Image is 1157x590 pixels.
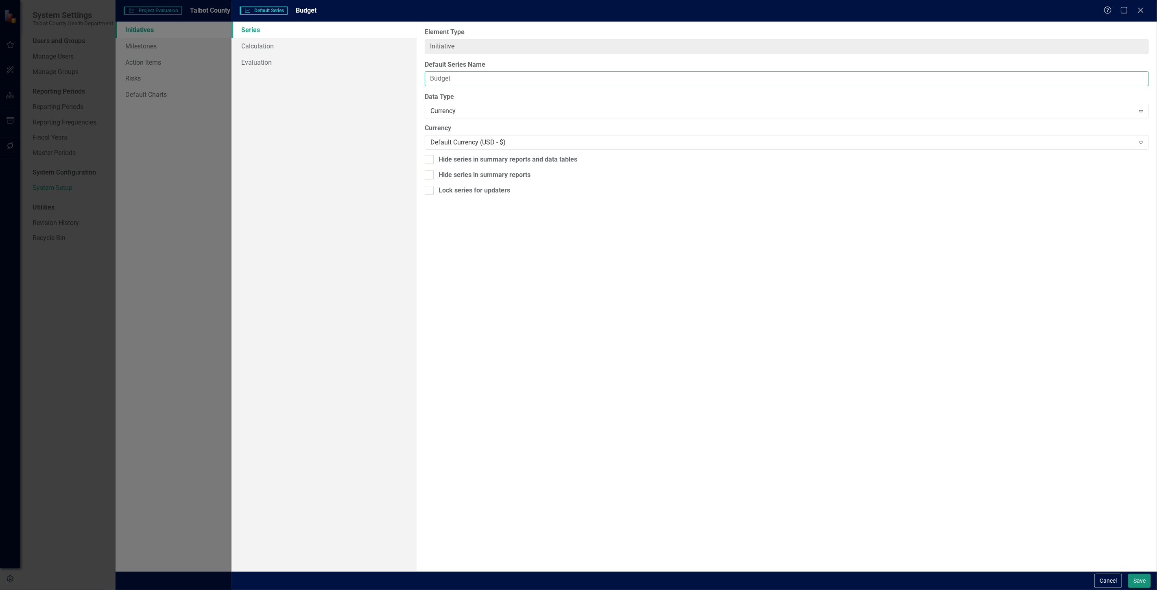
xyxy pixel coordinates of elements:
[439,155,577,164] div: Hide series in summary reports and data tables
[231,22,417,38] a: Series
[425,71,1149,86] input: Default Series Name
[425,28,1149,37] label: Element Type
[430,107,1135,116] div: Currency
[296,7,317,14] span: Budget
[1094,574,1122,588] button: Cancel
[231,38,417,54] a: Calculation
[1128,574,1151,588] button: Save
[231,54,417,70] a: Evaluation
[425,92,1149,102] label: Data Type
[439,170,530,180] div: Hide series in summary reports
[425,60,1149,70] label: Default Series Name
[425,124,1149,133] label: Currency
[430,138,1135,147] div: Default Currency (USD - $)
[439,186,510,195] div: Lock series for updaters
[240,7,288,15] span: Default Series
